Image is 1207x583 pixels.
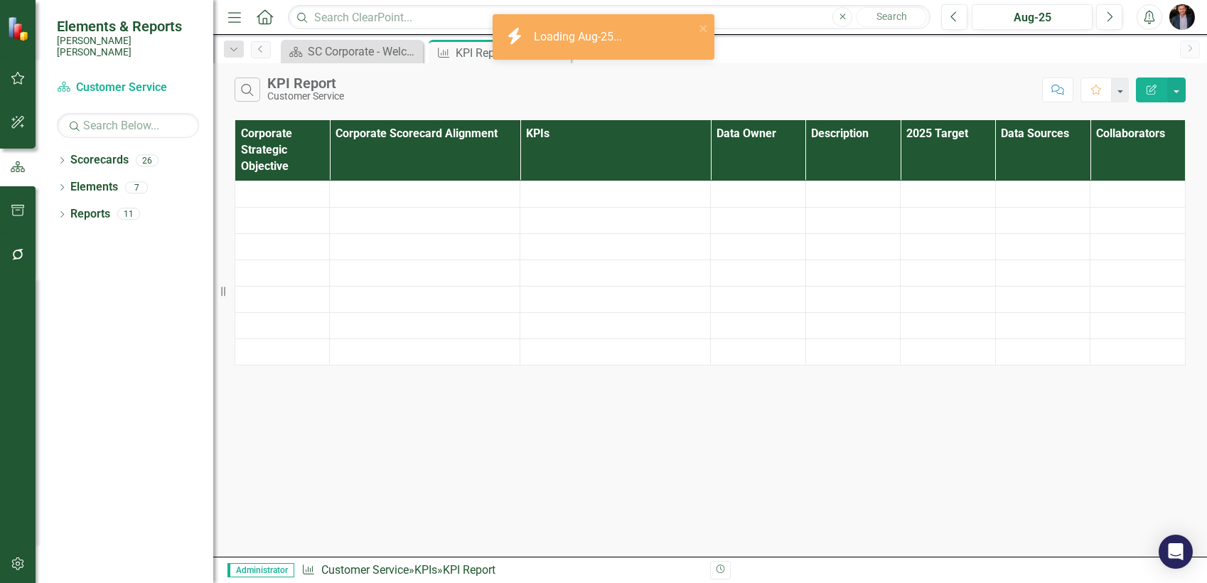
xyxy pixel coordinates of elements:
div: Loading Aug-25... [534,29,626,46]
small: [PERSON_NAME] [PERSON_NAME] [57,35,199,58]
button: Aug-25 [972,4,1093,30]
input: Search Below... [57,113,199,138]
div: » » [301,562,699,579]
a: KPIs [414,563,437,577]
button: close [699,20,709,36]
a: SC Corporate - Welcome to ClearPoint [284,43,419,60]
div: KPI Report [456,44,567,62]
input: Search ClearPoint... [288,5,930,30]
div: 11 [117,208,140,220]
span: Elements & Reports [57,18,199,35]
a: Customer Service [321,563,409,577]
div: 26 [136,154,159,166]
div: KPI Report [443,563,495,577]
a: Customer Service [57,80,199,96]
a: Reports [70,206,110,223]
div: 7 [125,181,148,193]
div: SC Corporate - Welcome to ClearPoint [308,43,419,60]
span: Search [876,11,907,22]
div: Aug-25 [977,9,1088,26]
a: Scorecards [70,152,129,169]
div: Open Intercom Messenger [1159,535,1193,569]
img: ClearPoint Strategy [7,16,32,41]
button: Search [856,7,927,27]
span: Administrator [227,563,294,577]
a: Elements [70,179,118,196]
img: Chris Amodeo [1169,4,1195,30]
div: KPI Report [267,75,344,91]
div: Customer Service [267,91,344,102]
